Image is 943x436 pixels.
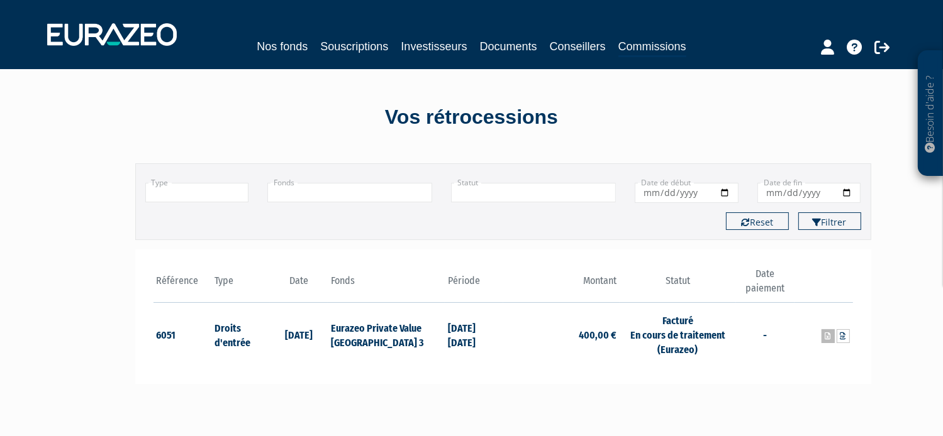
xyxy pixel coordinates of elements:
a: Souscriptions [320,38,388,55]
td: 400,00 € [503,303,620,366]
th: Date [270,267,328,303]
a: Commissions [618,38,686,57]
th: Date paiement [736,267,795,303]
td: Facturé En cours de traitement (Eurazeo) [620,303,736,366]
button: Reset [726,212,789,230]
td: Eurazeo Private Value [GEOGRAPHIC_DATA] 3 [328,303,444,366]
p: Besoin d'aide ? [923,57,938,170]
a: Conseillers [550,38,606,55]
th: Fonds [328,267,444,303]
a: Documents [480,38,537,55]
td: Droits d'entrée [211,303,270,366]
a: Nos fonds [257,38,308,55]
img: 1732889491-logotype_eurazeo_blanc_rvb.png [47,23,177,46]
td: 6051 [153,303,212,366]
th: Type [211,267,270,303]
td: [DATE] [270,303,328,366]
th: Référence [153,267,212,303]
th: Statut [620,267,736,303]
td: [DATE] [DATE] [445,303,503,366]
div: Vos rétrocessions [113,103,830,132]
a: Investisseurs [401,38,467,55]
td: - [736,303,795,366]
button: Filtrer [798,212,861,230]
th: Période [445,267,503,303]
th: Montant [503,267,620,303]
